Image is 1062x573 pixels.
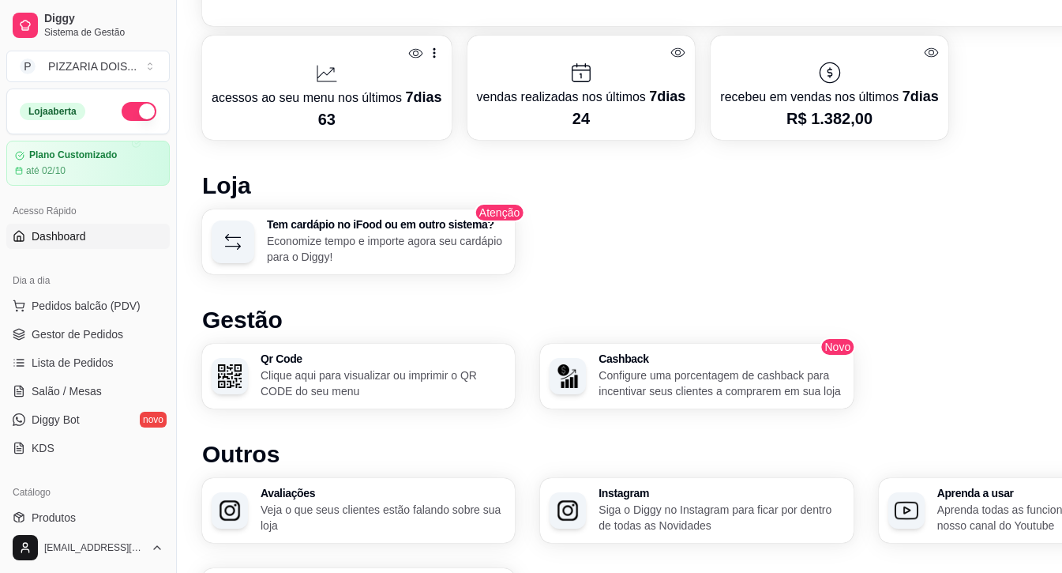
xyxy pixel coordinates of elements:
p: Clique aqui para visualizar ou imprimir o QR CODE do seu menu [261,368,505,399]
a: KDS [6,435,170,461]
img: Instagram [556,499,580,522]
button: InstagramInstagramSiga o Diggy no Instagram para ficar por dentro de todas as Novidades [540,478,853,543]
a: DiggySistema de Gestão [6,6,170,44]
a: Produtos [6,505,170,530]
p: Veja o que seus clientes estão falando sobre sua loja [261,502,505,533]
p: recebeu em vendas nos últimos [720,85,938,107]
a: Dashboard [6,224,170,249]
h3: Cashback [599,353,843,364]
span: 7 dias [405,89,441,105]
span: P [20,58,36,74]
span: Dashboard [32,228,86,244]
img: Avaliações [218,499,242,522]
p: acessos ao seu menu nos últimos [212,86,442,108]
article: Plano Customizado [29,149,117,161]
div: Loja aberta [20,103,85,120]
p: vendas realizadas nos últimos [477,85,686,107]
span: Lista de Pedidos [32,355,114,371]
div: Acesso Rápido [6,198,170,224]
button: Pedidos balcão (PDV) [6,293,170,319]
button: Qr CodeQr CodeClique aqui para visualizar ou imprimir o QR CODE do seu menu [202,344,515,409]
button: Tem cardápio no iFood ou em outro sistema?Economize tempo e importe agora seu cardápio para o Diggy! [202,209,515,274]
a: Gestor de Pedidos [6,322,170,347]
p: 24 [477,107,686,130]
img: Cashback [556,364,580,388]
span: Sistema de Gestão [44,26,163,39]
span: Gestor de Pedidos [32,326,123,342]
div: Dia a dia [6,268,170,293]
a: Plano Customizadoaté 02/10 [6,141,170,186]
a: Lista de Pedidos [6,350,170,375]
span: Atenção [475,203,524,222]
p: Configure uma porcentagem de cashback para incentivar seus clientes a comprarem em sua loja [599,368,843,399]
h3: Avaliações [261,488,505,499]
img: Qr Code [218,364,242,388]
div: PIZZARIA DOIS ... [48,58,137,74]
span: Produtos [32,510,76,526]
div: Catálogo [6,480,170,505]
p: 63 [212,108,442,130]
button: Alterar Status [122,102,156,121]
button: CashbackCashbackConfigure uma porcentagem de cashback para incentivar seus clientes a comprarem e... [540,344,853,409]
span: Diggy Bot [32,412,80,428]
button: AvaliaçõesAvaliaçõesVeja o que seus clientes estão falando sobre sua loja [202,478,515,543]
h3: Tem cardápio no iFood ou em outro sistema? [267,219,505,230]
button: Select a team [6,51,170,82]
span: Novo [820,337,856,356]
p: Siga o Diggy no Instagram para ficar por dentro de todas as Novidades [599,502,843,533]
span: Diggy [44,12,163,26]
a: Diggy Botnovo [6,407,170,432]
a: Salão / Mesas [6,379,170,404]
span: 7 dias [649,89,685,104]
span: [EMAIL_ADDRESS][DOMAIN_NAME] [44,541,144,554]
h3: Qr Code [261,353,505,364]
img: Aprenda a usar [895,499,918,522]
span: KDS [32,440,54,456]
h3: Instagram [599,488,843,499]
p: R$ 1.382,00 [720,107,938,130]
button: [EMAIL_ADDRESS][DOMAIN_NAME] [6,529,170,567]
p: Economize tempo e importe agora seu cardápio para o Diggy! [267,233,505,265]
article: até 02/10 [26,164,66,177]
span: 7 dias [903,89,939,104]
span: Pedidos balcão (PDV) [32,298,141,314]
span: Salão / Mesas [32,383,102,399]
